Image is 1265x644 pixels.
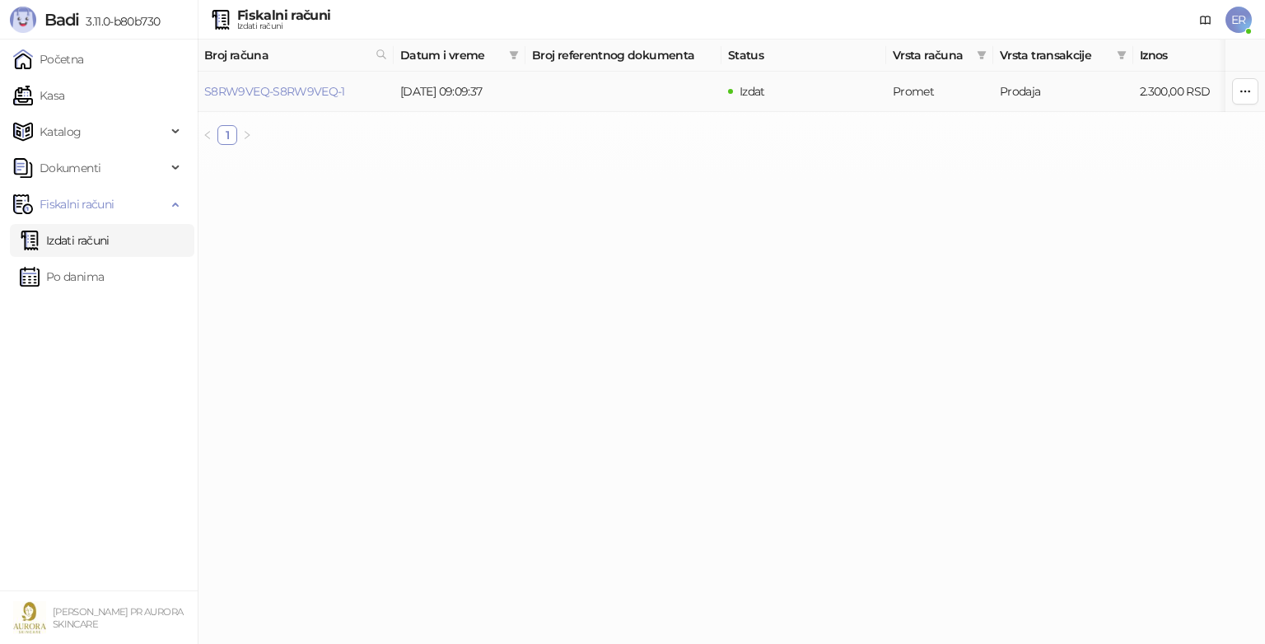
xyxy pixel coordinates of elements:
[993,40,1133,72] th: Vrsta transakcije
[218,126,236,144] a: 1
[10,7,36,33] img: Logo
[509,50,519,60] span: filter
[886,72,993,112] td: Promet
[203,130,212,140] span: left
[1000,46,1110,64] span: Vrsta transakcije
[1113,43,1130,68] span: filter
[217,125,237,145] li: 1
[977,50,987,60] span: filter
[204,84,345,99] a: S8RW9VEQ-S8RW9VEQ-1
[740,84,765,99] span: Izdat
[198,40,394,72] th: Broj računa
[893,46,970,64] span: Vrsta računa
[1193,7,1219,33] a: Dokumentacija
[1133,72,1249,112] td: 2.300,00 RSD
[237,9,330,22] div: Fiskalni računi
[40,115,82,148] span: Katalog
[40,152,100,184] span: Dokumenti
[20,260,104,293] a: Po danima
[886,40,993,72] th: Vrsta računa
[20,224,110,257] a: Izdati računi
[198,72,394,112] td: S8RW9VEQ-S8RW9VEQ-1
[13,601,46,634] img: 64x64-companyLogo-49a89dee-dabe-4d7e-87b5-030737ade40e.jpeg
[1117,50,1127,60] span: filter
[973,43,990,68] span: filter
[53,606,183,630] small: [PERSON_NAME] PR AURORA SKINCARE
[525,40,721,72] th: Broj referentnog dokumenta
[13,79,64,112] a: Kasa
[237,125,257,145] button: right
[506,43,522,68] span: filter
[1140,46,1225,64] span: Iznos
[237,125,257,145] li: Sledeća strana
[394,72,525,112] td: [DATE] 09:09:37
[237,22,330,30] div: Izdati računi
[44,10,79,30] span: Badi
[204,46,369,64] span: Broj računa
[1225,7,1252,33] span: ER
[198,125,217,145] button: left
[13,43,84,76] a: Početna
[242,130,252,140] span: right
[79,14,160,29] span: 3.11.0-b80b730
[721,40,886,72] th: Status
[400,46,502,64] span: Datum i vreme
[198,125,217,145] li: Prethodna strana
[993,72,1133,112] td: Prodaja
[40,188,114,221] span: Fiskalni računi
